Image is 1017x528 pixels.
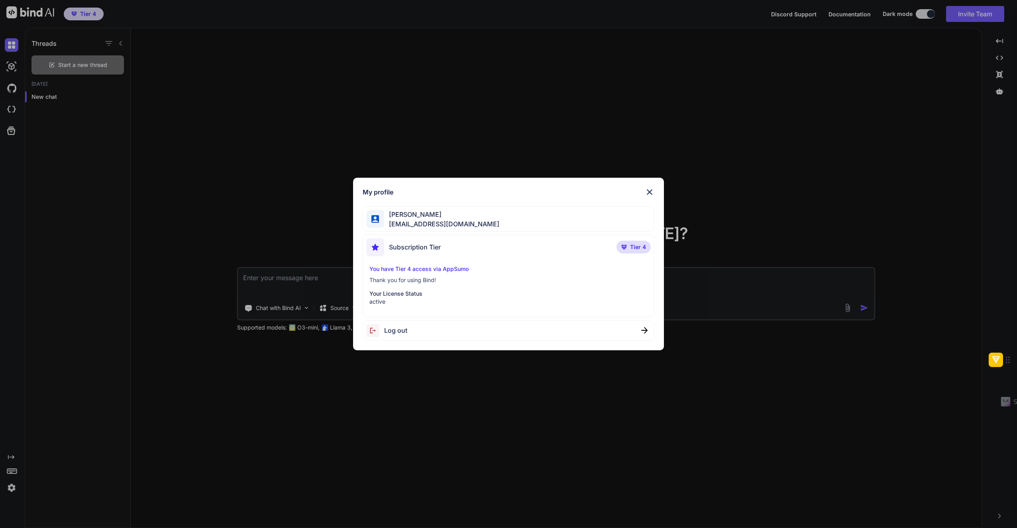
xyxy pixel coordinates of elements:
img: close [645,187,654,197]
img: subscription [366,238,384,256]
p: You have Tier 4 access via AppSumo [369,265,648,273]
span: [EMAIL_ADDRESS][DOMAIN_NAME] [384,219,499,229]
p: Thank you for using Bind! [369,276,648,284]
span: Tier 4 [630,243,646,251]
img: logout [366,324,384,337]
img: premium [621,245,627,249]
span: [PERSON_NAME] [384,210,499,219]
p: active [369,298,648,306]
span: Log out [384,326,407,335]
span: Subscription Tier [389,242,441,252]
p: Your License Status [369,290,648,298]
img: close [641,327,648,334]
h1: My profile [363,187,393,197]
img: profile [371,215,379,223]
